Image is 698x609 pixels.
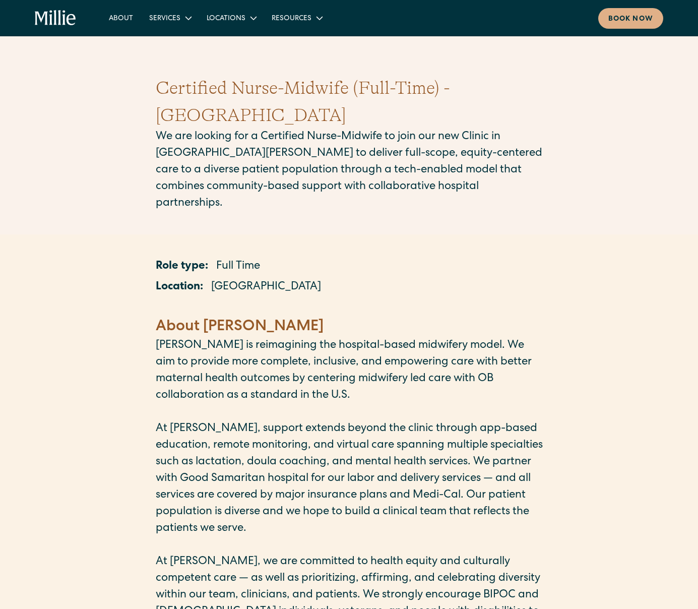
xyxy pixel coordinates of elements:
p: Location: [156,279,203,296]
p: We are looking for a Certified Nurse-Midwife to join our new Clinic in [GEOGRAPHIC_DATA][PERSON_N... [156,129,543,212]
p: [PERSON_NAME] is reimagining the hospital-based midwifery model. We aim to provide more complete,... [156,338,543,404]
div: Services [141,10,199,26]
a: Book now [598,8,663,29]
h1: Certified Nurse-Midwife (Full-Time) - [GEOGRAPHIC_DATA] [156,75,543,129]
a: About [101,10,141,26]
div: Resources [264,10,330,26]
p: ‍ [156,537,543,554]
div: Services [149,14,180,24]
p: At [PERSON_NAME], support extends beyond the clinic through app-based education, remote monitorin... [156,421,543,537]
div: Resources [272,14,311,24]
p: ‍ [156,404,543,421]
div: Locations [199,10,264,26]
strong: About [PERSON_NAME] [156,320,324,335]
div: Locations [207,14,245,24]
a: home [35,10,76,26]
p: [GEOGRAPHIC_DATA] [211,279,321,296]
p: ‍ [156,300,543,317]
p: Role type: [156,259,208,275]
p: Full Time [216,259,260,275]
div: Book now [608,14,653,25]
